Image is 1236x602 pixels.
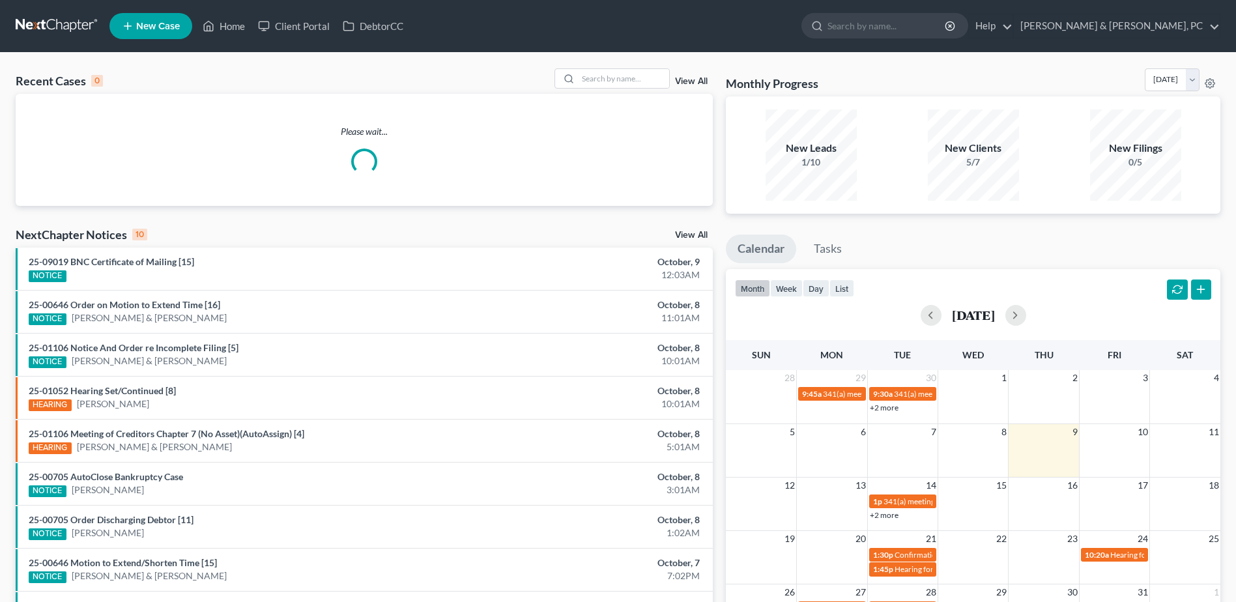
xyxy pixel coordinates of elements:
div: NextChapter Notices [16,227,147,242]
span: 1:30p [873,550,893,560]
span: 18 [1207,478,1220,493]
span: Wed [962,349,984,360]
span: 9:45a [802,389,822,399]
a: 25-09019 BNC Certificate of Mailing [15] [29,256,194,267]
span: 11 [1207,424,1220,440]
div: 0/5 [1090,156,1181,169]
a: Tasks [802,235,854,263]
span: 10 [1136,424,1149,440]
a: Help [969,14,1013,38]
div: 10:01AM [485,354,700,367]
button: day [803,279,829,297]
span: Hearing for [PERSON_NAME] [1110,550,1212,560]
div: HEARING [29,442,72,454]
span: 14 [925,478,938,493]
button: list [829,279,854,297]
div: HEARING [29,399,72,411]
span: 29 [854,370,867,386]
div: NOTICE [29,571,66,583]
span: Sun [752,349,771,360]
h3: Monthly Progress [726,76,818,91]
span: 1 [1000,370,1008,386]
input: Search by name... [827,14,947,38]
span: 15 [995,478,1008,493]
div: 1:02AM [485,526,700,539]
span: 28 [783,370,796,386]
span: Thu [1035,349,1054,360]
div: NOTICE [29,270,66,282]
span: Hearing for [PERSON_NAME] [895,564,996,574]
span: 20 [854,531,867,547]
span: 4 [1213,370,1220,386]
a: [PERSON_NAME] & [PERSON_NAME] [72,311,227,324]
a: Home [196,14,252,38]
span: 9 [1071,424,1079,440]
span: 7 [930,424,938,440]
a: View All [675,231,708,240]
div: NOTICE [29,313,66,325]
a: [PERSON_NAME] [72,483,144,496]
div: NOTICE [29,356,66,368]
span: 10:20a [1085,550,1109,560]
span: 6 [859,424,867,440]
span: 23 [1066,531,1079,547]
div: October, 8 [485,427,700,440]
input: Search by name... [578,69,669,88]
div: NOTICE [29,528,66,540]
span: 26 [783,584,796,600]
div: October, 8 [485,298,700,311]
a: 25-01106 Meeting of Creditors Chapter 7 (No Asset)(AutoAssign) [4] [29,428,304,439]
span: 24 [1136,531,1149,547]
a: 25-01106 Notice And Order re Incomplete Filing [5] [29,342,238,353]
div: 10:01AM [485,397,700,410]
span: 341(a) meeting for [PERSON_NAME] [823,389,949,399]
a: [PERSON_NAME] [77,397,149,410]
span: 27 [854,584,867,600]
a: 25-00646 Motion to Extend/Shorten Time [15] [29,557,217,568]
h2: [DATE] [952,308,995,322]
a: +2 more [870,403,898,412]
span: 341(a) meeting for [PERSON_NAME] [884,496,1009,506]
div: October, 9 [485,255,700,268]
div: October, 7 [485,556,700,569]
span: 2 [1071,370,1079,386]
div: 11:01AM [485,311,700,324]
span: 341(a) meeting for [PERSON_NAME] & [PERSON_NAME] [894,389,1089,399]
span: 25 [1207,531,1220,547]
a: 25-00705 AutoClose Bankruptcy Case [29,471,183,482]
div: New Leads [766,141,857,156]
span: 5 [788,424,796,440]
div: October, 8 [485,470,700,483]
span: Tue [894,349,911,360]
button: week [770,279,803,297]
span: 31 [1136,584,1149,600]
span: Sat [1177,349,1193,360]
div: New Clients [928,141,1019,156]
p: Please wait... [16,125,713,138]
div: 7:02PM [485,569,700,582]
span: 12 [783,478,796,493]
span: 29 [995,584,1008,600]
span: New Case [136,21,180,31]
a: [PERSON_NAME] & [PERSON_NAME], PC [1014,14,1220,38]
span: Fri [1108,349,1121,360]
div: 5:01AM [485,440,700,453]
a: [PERSON_NAME] [72,526,144,539]
div: 10 [132,229,147,240]
span: Mon [820,349,843,360]
a: Client Portal [252,14,336,38]
button: month [735,279,770,297]
div: NOTICE [29,485,66,497]
a: +2 more [870,510,898,520]
span: 9:30a [873,389,893,399]
span: 1p [873,496,882,506]
span: 30 [1066,584,1079,600]
a: Calendar [726,235,796,263]
div: New Filings [1090,141,1181,156]
span: 30 [925,370,938,386]
a: 25-01052 Hearing Set/Continued [8] [29,385,176,396]
div: 5/7 [928,156,1019,169]
div: 1/10 [766,156,857,169]
div: Recent Cases [16,73,103,89]
a: [PERSON_NAME] & [PERSON_NAME] [72,354,227,367]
